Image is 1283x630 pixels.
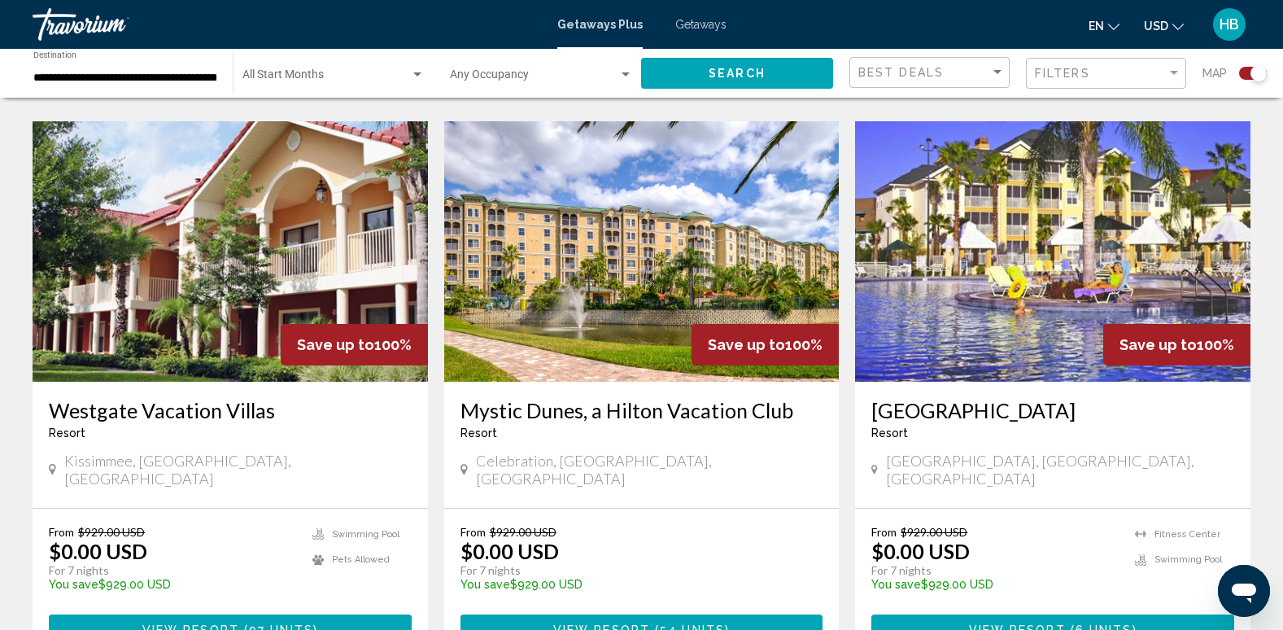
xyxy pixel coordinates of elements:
img: 0899E01L.jpg [33,121,428,382]
p: For 7 nights [460,563,807,578]
p: $929.00 USD [871,578,1119,591]
span: Kissimmee, [GEOGRAPHIC_DATA], [GEOGRAPHIC_DATA] [64,452,412,488]
span: You save [49,578,98,591]
button: User Menu [1208,7,1250,42]
span: You save [871,578,921,591]
div: 100% [692,324,839,365]
mat-select: Sort by [858,66,1005,80]
span: Save up to [708,336,785,353]
span: Save up to [297,336,374,353]
span: Swimming Pool [332,529,399,540]
span: From [49,525,74,539]
a: Travorium [33,8,541,41]
span: Fitness Center [1154,529,1220,540]
span: $929.00 USD [490,525,556,539]
p: $0.00 USD [460,539,559,563]
span: Celebration, [GEOGRAPHIC_DATA], [GEOGRAPHIC_DATA] [476,452,823,488]
a: Mystic Dunes, a Hilton Vacation Club [460,398,823,422]
span: Search [709,68,766,81]
span: Best Deals [858,66,944,79]
div: 100% [281,324,428,365]
span: Map [1202,62,1227,85]
span: Save up to [1119,336,1197,353]
span: Filters [1035,67,1090,80]
span: From [871,525,897,539]
iframe: Button to launch messaging window [1218,565,1270,617]
span: $929.00 USD [78,525,145,539]
button: Change language [1089,14,1119,37]
span: Resort [49,427,85,440]
a: [GEOGRAPHIC_DATA] [871,398,1234,422]
a: Westgate Vacation Villas [49,398,412,422]
p: $0.00 USD [49,539,147,563]
span: From [460,525,486,539]
div: 100% [1103,324,1250,365]
button: Filter [1026,57,1186,90]
span: en [1089,20,1104,33]
span: USD [1144,20,1168,33]
p: $0.00 USD [871,539,970,563]
p: For 7 nights [49,563,296,578]
span: $929.00 USD [901,525,967,539]
button: Change currency [1144,14,1184,37]
p: $929.00 USD [49,578,296,591]
a: Getaways Plus [557,18,643,31]
span: Pets Allowed [332,554,390,565]
button: Search [641,58,833,88]
span: Resort [460,427,497,440]
p: $929.00 USD [460,578,807,591]
span: Swimming Pool [1154,554,1222,565]
span: [GEOGRAPHIC_DATA], [GEOGRAPHIC_DATA], [GEOGRAPHIC_DATA] [886,452,1234,488]
span: Resort [871,427,908,440]
a: Getaways [675,18,727,31]
img: DP77E01X.jpg [444,121,840,382]
img: 0450O01L.jpg [855,121,1250,382]
p: For 7 nights [871,563,1119,578]
span: HB [1220,16,1239,33]
span: You save [460,578,510,591]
